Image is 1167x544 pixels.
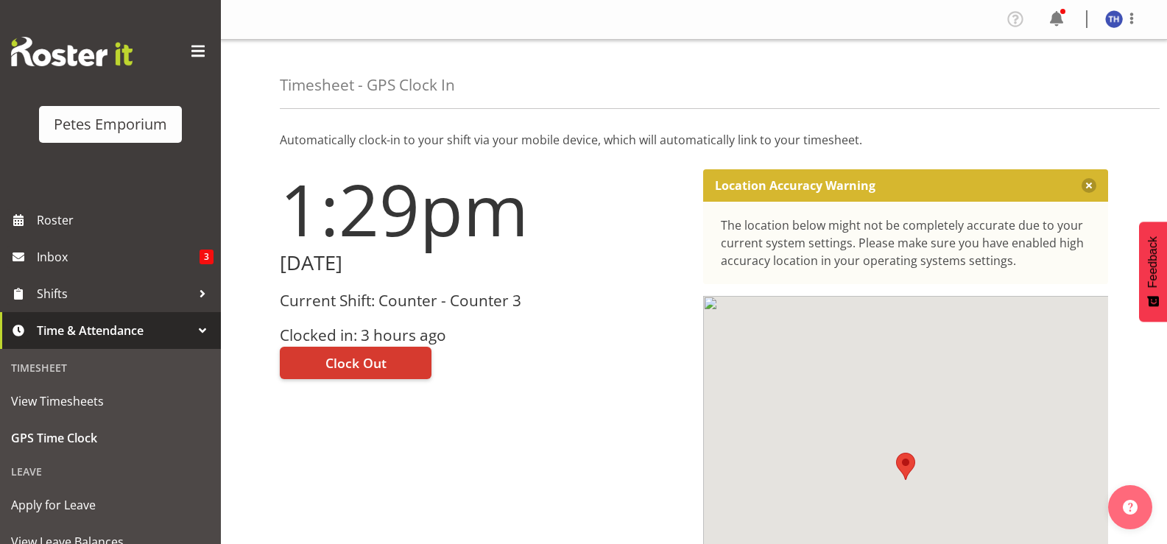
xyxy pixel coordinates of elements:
h2: [DATE] [280,252,685,275]
a: View Timesheets [4,383,217,420]
span: Shifts [37,283,191,305]
div: Petes Emporium [54,113,167,135]
a: GPS Time Clock [4,420,217,456]
button: Clock Out [280,347,431,379]
div: The location below might not be completely accurate due to your current system settings. Please m... [721,216,1091,269]
div: Leave [4,456,217,487]
div: Timesheet [4,353,217,383]
img: Rosterit website logo [11,37,133,66]
button: Feedback - Show survey [1139,222,1167,322]
span: Apply for Leave [11,494,210,516]
span: Time & Attendance [37,319,191,342]
span: Roster [37,209,214,231]
h1: 1:29pm [280,169,685,249]
span: GPS Time Clock [11,427,210,449]
span: View Timesheets [11,390,210,412]
h3: Current Shift: Counter - Counter 3 [280,292,685,309]
h4: Timesheet - GPS Clock In [280,77,455,93]
span: Feedback [1146,236,1160,288]
h3: Clocked in: 3 hours ago [280,327,685,344]
img: help-xxl-2.png [1123,500,1138,515]
button: Close message [1082,178,1096,193]
span: Inbox [37,246,200,268]
a: Apply for Leave [4,487,217,523]
span: 3 [200,250,214,264]
img: teresa-hawkins9867.jpg [1105,10,1123,28]
span: Clock Out [325,353,387,372]
p: Location Accuracy Warning [715,178,875,193]
p: Automatically clock-in to your shift via your mobile device, which will automatically link to you... [280,131,1108,149]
